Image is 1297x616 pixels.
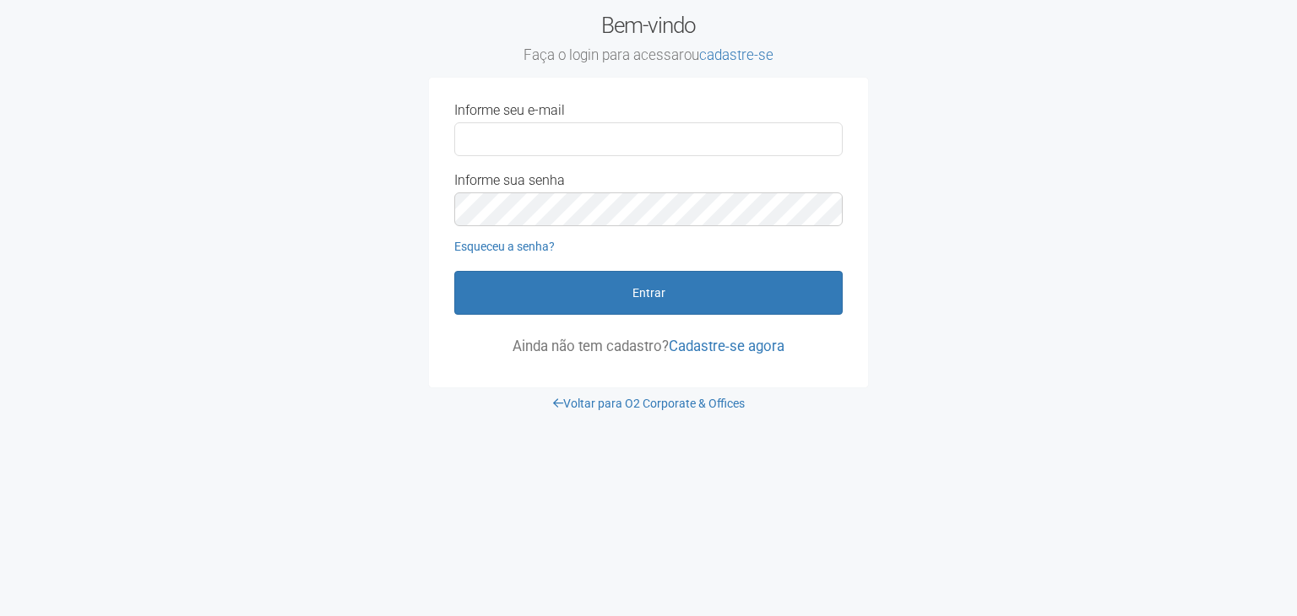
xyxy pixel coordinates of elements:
button: Entrar [454,271,843,315]
span: ou [684,46,773,63]
a: Cadastre-se agora [669,338,784,354]
a: Esqueceu a senha? [454,240,555,253]
a: cadastre-se [699,46,773,63]
a: Voltar para O2 Corporate & Offices [553,397,745,410]
p: Ainda não tem cadastro? [454,338,843,354]
label: Informe sua senha [454,173,565,188]
h2: Bem-vindo [429,13,868,65]
small: Faça o login para acessar [429,46,868,65]
label: Informe seu e-mail [454,103,565,118]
